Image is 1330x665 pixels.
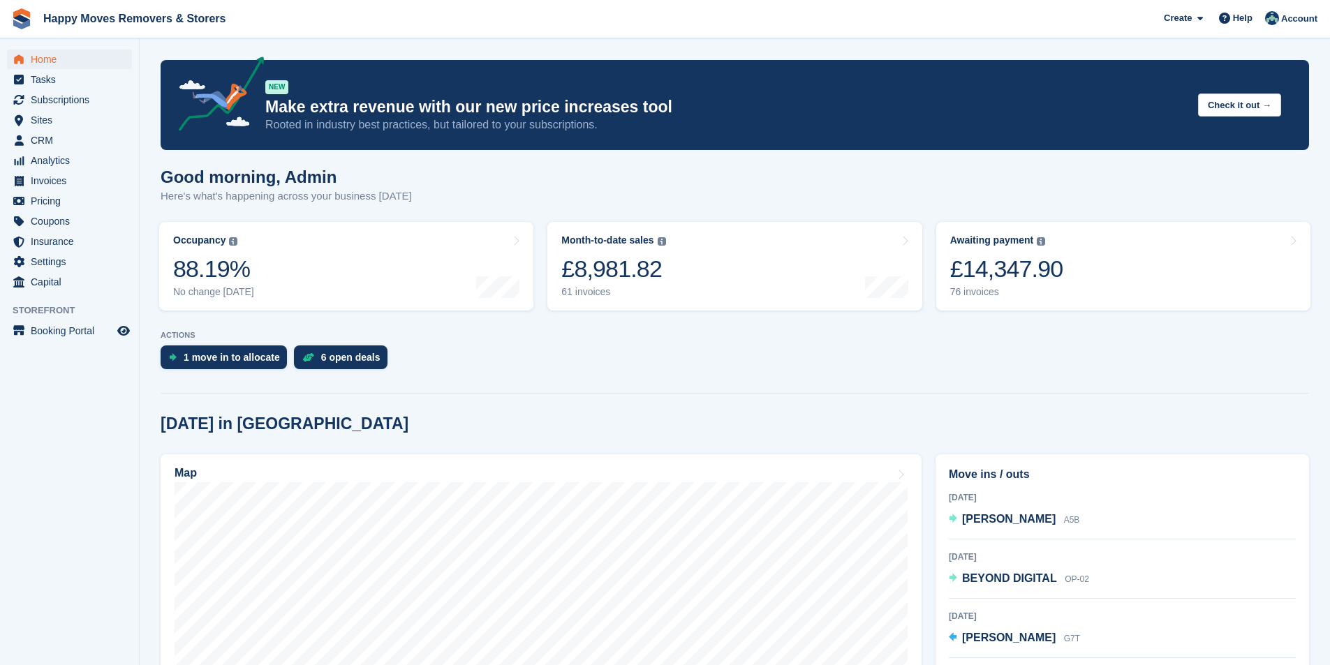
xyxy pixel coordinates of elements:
p: Here's what's happening across your business [DATE] [161,188,412,204]
a: menu [7,272,132,292]
button: Check it out → [1198,94,1281,117]
div: [DATE] [949,551,1296,563]
span: BEYOND DIGITAL [962,572,1057,584]
span: Home [31,50,114,69]
span: [PERSON_NAME] [962,632,1056,643]
a: Preview store [115,322,132,339]
span: OP-02 [1065,574,1089,584]
a: Happy Moves Removers & Storers [38,7,231,30]
img: icon-info-grey-7440780725fd019a000dd9b08b2336e03edf1995a4989e88bcd33f0948082b44.svg [1037,237,1045,246]
img: Admin [1265,11,1279,25]
div: Awaiting payment [950,234,1034,246]
span: [PERSON_NAME] [962,513,1056,525]
a: [PERSON_NAME] A5B [949,511,1079,529]
div: [DATE] [949,491,1296,504]
a: menu [7,191,132,211]
div: NEW [265,80,288,94]
p: Make extra revenue with our new price increases tool [265,97,1187,117]
h2: Map [175,467,197,479]
a: 6 open deals [294,345,394,376]
a: BEYOND DIGITAL OP-02 [949,570,1089,588]
div: 1 move in to allocate [184,352,280,363]
a: menu [7,151,132,170]
img: icon-info-grey-7440780725fd019a000dd9b08b2336e03edf1995a4989e88bcd33f0948082b44.svg [229,237,237,246]
span: Analytics [31,151,114,170]
span: Tasks [31,70,114,89]
div: 88.19% [173,255,254,283]
a: Awaiting payment £14,347.90 76 invoices [936,222,1310,311]
p: ACTIONS [161,331,1309,340]
span: CRM [31,130,114,150]
span: G7T [1064,634,1080,643]
span: Capital [31,272,114,292]
div: [DATE] [949,610,1296,622]
a: menu [7,171,132,190]
span: Coupons [31,211,114,231]
a: [PERSON_NAME] G7T [949,629,1080,648]
span: Booking Portal [31,321,114,341]
span: Settings [31,252,114,271]
a: menu [7,130,132,150]
a: menu [7,252,132,271]
div: 61 invoices [561,286,665,298]
a: Month-to-date sales £8,981.82 61 invoices [547,222,922,311]
h2: [DATE] in [GEOGRAPHIC_DATA] [161,414,408,433]
span: Storefront [13,304,139,317]
span: Insurance [31,232,114,251]
div: £14,347.90 [950,255,1063,283]
div: 76 invoices [950,286,1063,298]
img: move_ins_to_allocate_icon-fdf77a2bb77ea45bf5b3d319d69a93e2d87916cf1d5bf7949dd705db3b84f3ca.svg [169,353,177,361]
img: deal-1b604bf984904fb50ccaf53a9ad4b4a5d6e5aea283cecdc64d6e3604feb123c2.svg [302,352,314,362]
a: menu [7,50,132,69]
h2: Move ins / outs [949,466,1296,483]
a: Occupancy 88.19% No change [DATE] [159,222,533,311]
h1: Good morning, Admin [161,167,412,186]
img: price-adjustments-announcement-icon-8257ccfd72463d97f412b2fc003d46551f7dbcb40ab6d574587a9cd5c0d94... [167,57,265,136]
div: Month-to-date sales [561,234,653,246]
a: menu [7,110,132,130]
a: menu [7,70,132,89]
span: Invoices [31,171,114,190]
a: menu [7,232,132,251]
a: 1 move in to allocate [161,345,294,376]
span: Subscriptions [31,90,114,110]
div: £8,981.82 [561,255,665,283]
span: Sites [31,110,114,130]
a: menu [7,321,132,341]
p: Rooted in industry best practices, but tailored to your subscriptions. [265,117,1187,133]
img: stora-icon-8386f47178a22dfd0bd8f6a31ec36ba5ce8667c1dd55bd0f319d3a0aa187defe.svg [11,8,32,29]
div: 6 open deals [321,352,380,363]
span: Create [1164,11,1192,25]
div: Occupancy [173,234,226,246]
span: Pricing [31,191,114,211]
span: A5B [1064,515,1080,525]
div: No change [DATE] [173,286,254,298]
a: menu [7,211,132,231]
span: Help [1233,11,1253,25]
span: Account [1281,12,1317,26]
img: icon-info-grey-7440780725fd019a000dd9b08b2336e03edf1995a4989e88bcd33f0948082b44.svg [658,237,666,246]
a: menu [7,90,132,110]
